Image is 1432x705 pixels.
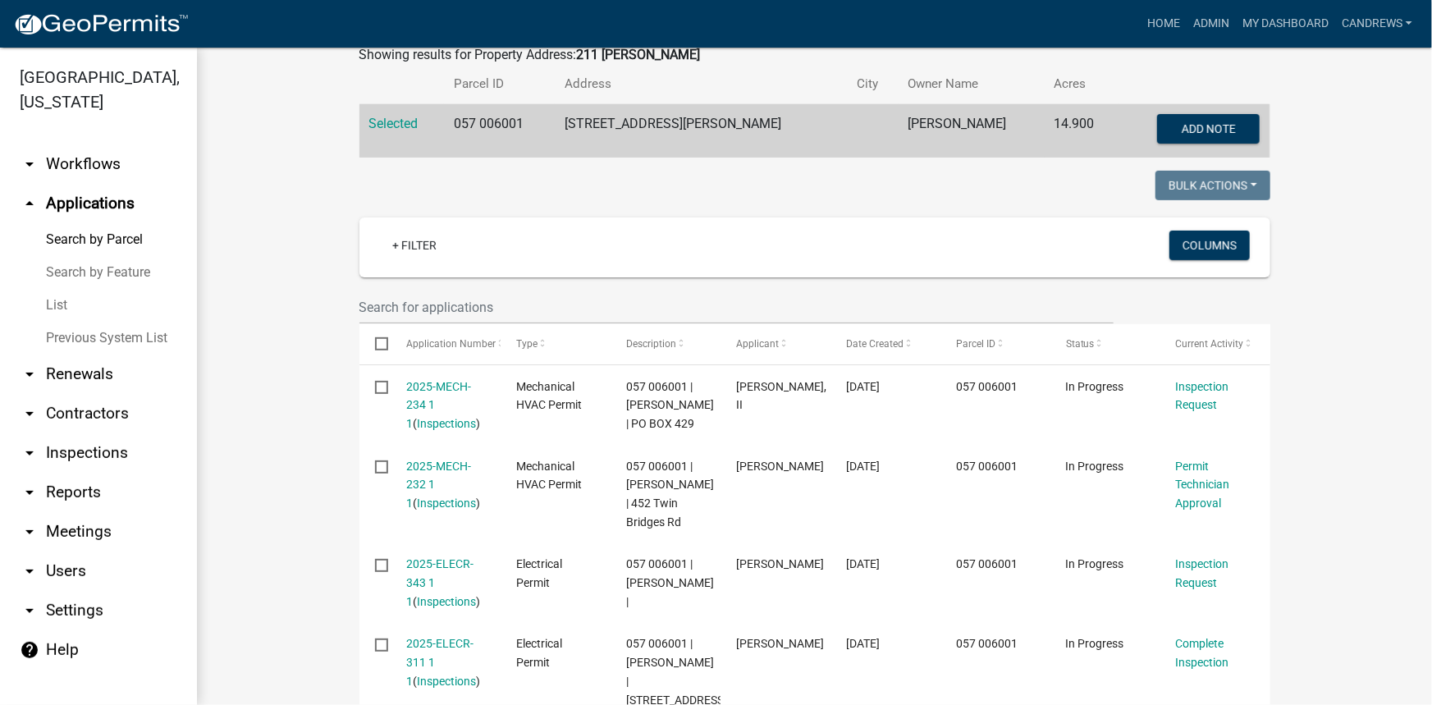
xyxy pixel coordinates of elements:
a: Admin [1187,8,1236,39]
div: ( ) [406,457,485,513]
span: 057 006001 [956,557,1018,570]
datatable-header-cell: Current Activity [1160,324,1270,364]
datatable-header-cell: Status [1050,324,1160,364]
span: 057 006001 [956,380,1018,393]
datatable-header-cell: Type [501,324,611,364]
i: arrow_drop_down [20,601,39,620]
span: 057 006001 | SINGER SHERRI K | [626,557,714,608]
button: Columns [1169,231,1250,260]
th: Owner Name [899,65,1045,103]
datatable-header-cell: Select [359,324,391,364]
a: Home [1141,8,1187,39]
i: help [20,640,39,660]
span: 06/24/2025 [846,637,880,650]
span: Type [516,338,538,350]
div: ( ) [406,634,485,690]
span: Electrical Permit [516,557,562,589]
a: 2025-MECH-232 1 1 [406,460,471,510]
span: Description [626,338,676,350]
a: Inspections [417,595,476,608]
i: arrow_drop_down [20,522,39,542]
span: Mechanical HVAC Permit [516,380,582,412]
span: 057 006001 | SINGER SHERRI K | PO BOX 429 [626,380,714,431]
a: Inspections [417,675,476,688]
datatable-header-cell: Applicant [721,324,830,364]
th: Address [555,65,847,103]
i: arrow_drop_down [20,561,39,581]
td: 14.900 [1045,104,1119,158]
span: 057 006001 | SINGER SHERRI K | 452 Twin Bridges Rd [626,460,714,529]
span: Application Number [406,338,496,350]
i: arrow_drop_down [20,443,39,463]
a: Complete Inspection [1176,637,1229,669]
td: [STREET_ADDRESS][PERSON_NAME] [555,104,847,158]
th: City [848,65,899,103]
span: In Progress [1066,557,1124,570]
input: Search for applications [359,291,1114,324]
span: 09/30/2025 [846,460,880,473]
i: arrow_drop_down [20,483,39,502]
span: Add Note [1182,122,1236,135]
a: Permit Technician Approval [1176,460,1230,510]
button: Bulk Actions [1155,171,1270,200]
th: Parcel ID [444,65,555,103]
span: Applicant [736,338,779,350]
span: Katherine Bailes [736,460,824,473]
span: Date Created [846,338,904,350]
td: 057 006001 [444,104,555,158]
span: Parcel ID [956,338,995,350]
span: Mechanical HVAC Permit [516,460,582,492]
button: Add Note [1157,114,1260,144]
strong: 211 [PERSON_NAME] [577,47,701,62]
span: In Progress [1066,637,1124,650]
div: ( ) [406,378,485,433]
span: Electrical Permit [516,637,562,669]
a: Inspections [417,417,476,430]
span: Charles Patterson, II [736,380,826,412]
span: 07/07/2025 [846,557,880,570]
a: 2025-ELECR-343 1 1 [406,557,474,608]
datatable-header-cell: Application Number [391,324,501,364]
i: arrow_drop_down [20,404,39,423]
a: Inspection Request [1176,557,1229,589]
td: [PERSON_NAME] [899,104,1045,158]
span: Katherine Bailes [736,637,824,650]
a: 2025-ELECR-311 1 1 [406,637,474,688]
a: candrews [1335,8,1419,39]
datatable-header-cell: Parcel ID [940,324,1050,364]
a: Selected [369,116,419,131]
a: 2025-MECH-234 1 1 [406,380,471,431]
i: arrow_drop_up [20,194,39,213]
datatable-header-cell: Description [611,324,721,364]
a: Inspections [417,497,476,510]
span: 057 006001 [956,460,1018,473]
a: My Dashboard [1236,8,1335,39]
th: Acres [1045,65,1119,103]
span: In Progress [1066,380,1124,393]
div: Showing results for Property Address: [359,45,1270,65]
span: Status [1066,338,1095,350]
i: arrow_drop_down [20,154,39,174]
span: Katherine Bailes [736,557,824,570]
a: Inspection Request [1176,380,1229,412]
i: arrow_drop_down [20,364,39,384]
div: ( ) [406,555,485,611]
a: + Filter [379,231,450,260]
span: 10/03/2025 [846,380,880,393]
span: 057 006001 [956,637,1018,650]
span: In Progress [1066,460,1124,473]
span: Current Activity [1176,338,1244,350]
datatable-header-cell: Date Created [830,324,940,364]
